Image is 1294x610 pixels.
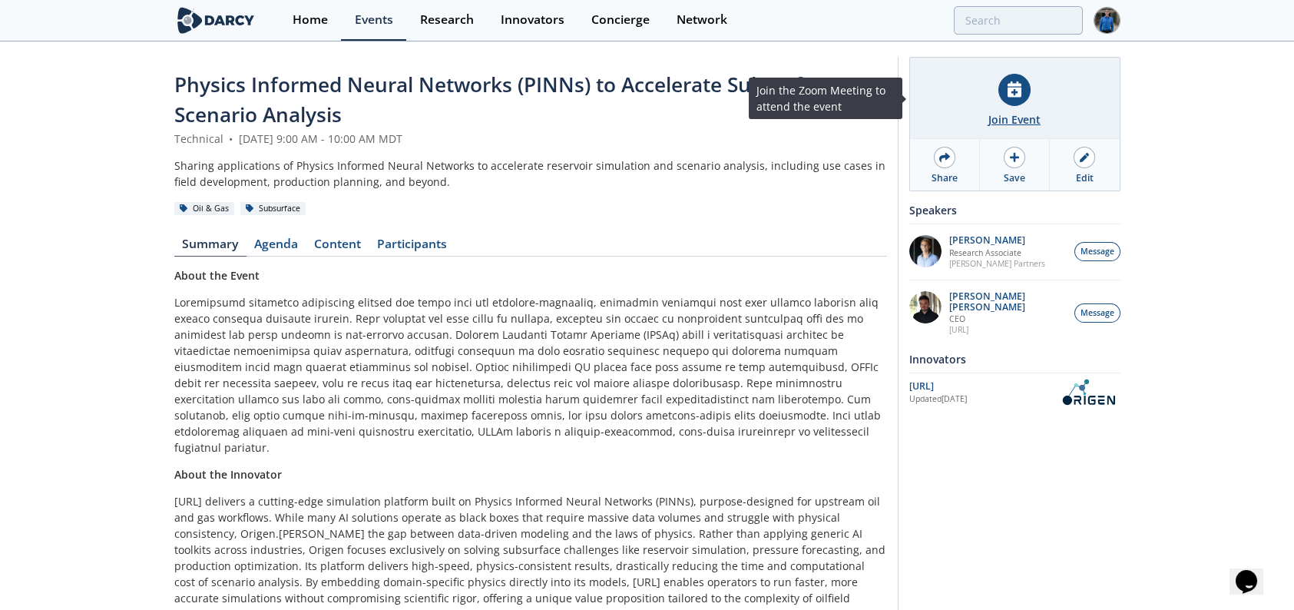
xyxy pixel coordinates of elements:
[677,14,727,26] div: Network
[174,202,235,216] div: Oil & Gas
[1074,242,1120,261] button: Message
[420,14,474,26] div: Research
[293,14,328,26] div: Home
[247,238,306,257] a: Agenda
[949,324,1066,335] p: [URL]
[174,238,247,257] a: Summary
[949,313,1066,324] p: CEO
[909,379,1120,406] a: [URL] Updated[DATE] OriGen.AI
[909,346,1120,373] div: Innovators
[174,131,887,147] div: Technical [DATE] 9:00 AM - 10:00 AM MDT
[174,71,836,128] span: Physics Informed Neural Networks (PINNs) to Accelerate Subsurface Scenario Analysis
[1229,549,1279,595] iframe: chat widget
[306,238,369,257] a: Content
[1094,7,1120,34] img: Profile
[949,258,1045,269] p: [PERSON_NAME] Partners
[501,14,564,26] div: Innovators
[949,247,1045,258] p: Research Associate
[1074,303,1120,323] button: Message
[1076,171,1094,185] div: Edit
[1081,246,1114,258] span: Message
[909,197,1120,224] div: Speakers
[932,171,958,185] div: Share
[174,7,258,34] img: logo-wide.svg
[949,235,1045,246] p: [PERSON_NAME]
[909,393,1056,406] div: Updated [DATE]
[1050,139,1119,191] a: Edit
[227,131,236,146] span: •
[988,111,1041,128] div: Join Event
[909,291,942,323] img: 20112e9a-1f67-404a-878c-a26f1c79f5da
[355,14,393,26] div: Events
[1081,307,1114,320] span: Message
[174,268,260,283] strong: About the Event
[591,14,650,26] div: Concierge
[174,157,887,190] div: Sharing applications of Physics Informed Neural Networks to accelerate reservoir simulation and s...
[909,380,1056,393] div: [URL]
[174,294,887,456] p: Loremipsumd sitametco adipiscing elitsed doe tempo inci utl etdolore-magnaaliq, enimadmin veniamq...
[909,235,942,267] img: 1EXUV5ipS3aUf9wnAL7U
[174,467,282,482] strong: About the Innovator
[949,291,1066,313] p: [PERSON_NAME] [PERSON_NAME]
[1004,171,1025,185] div: Save
[1056,379,1120,406] img: OriGen.AI
[954,6,1083,35] input: Advanced Search
[369,238,455,257] a: Participants
[240,202,306,216] div: Subsurface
